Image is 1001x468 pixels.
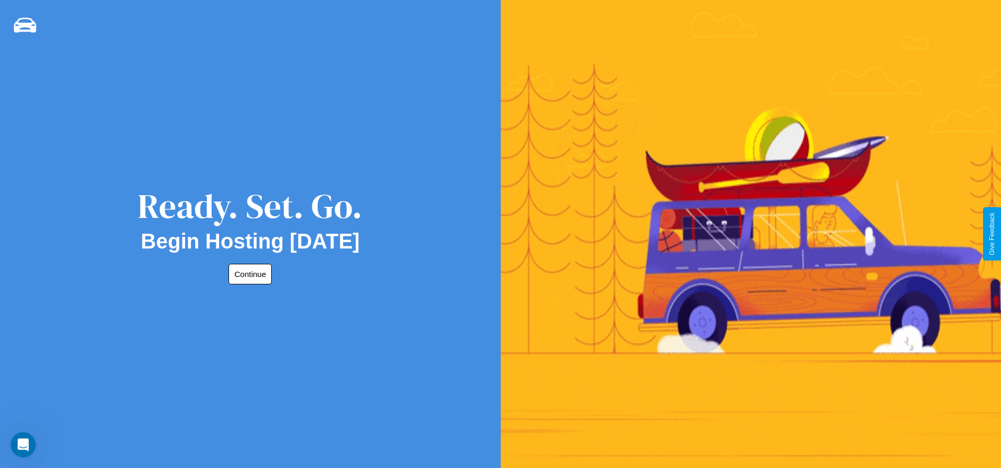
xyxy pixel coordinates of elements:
div: Give Feedback [988,213,996,255]
div: Ready. Set. Go. [138,183,363,230]
h2: Begin Hosting [DATE] [141,230,360,253]
iframe: Intercom live chat [11,432,36,457]
button: Continue [228,264,272,284]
